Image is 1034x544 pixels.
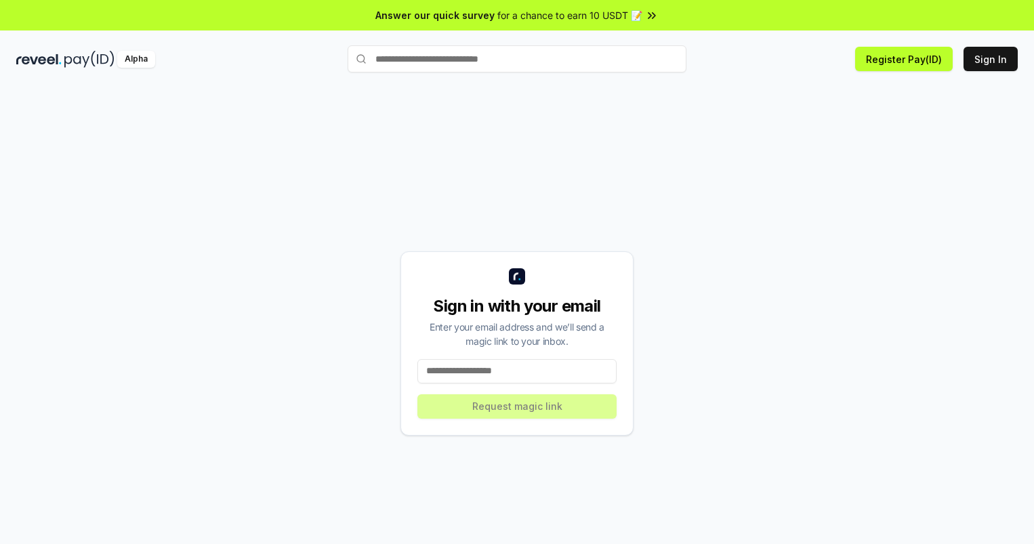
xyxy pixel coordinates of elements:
span: Answer our quick survey [375,8,495,22]
div: Enter your email address and we’ll send a magic link to your inbox. [417,320,617,348]
img: pay_id [64,51,115,68]
span: for a chance to earn 10 USDT 📝 [497,8,642,22]
div: Alpha [117,51,155,68]
button: Sign In [964,47,1018,71]
img: logo_small [509,268,525,285]
button: Register Pay(ID) [855,47,953,71]
img: reveel_dark [16,51,62,68]
div: Sign in with your email [417,295,617,317]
